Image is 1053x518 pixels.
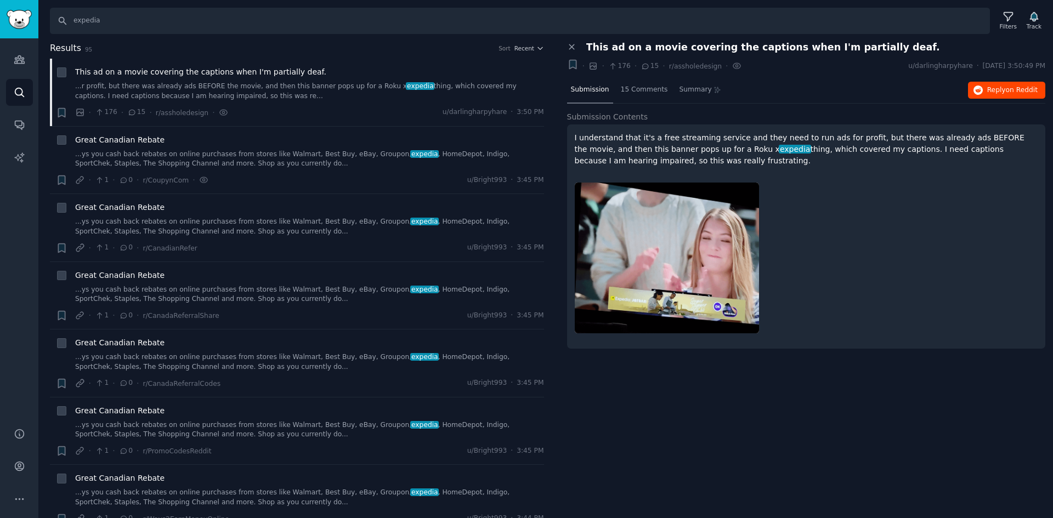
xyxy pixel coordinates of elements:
[1023,9,1045,32] button: Track
[467,311,507,321] span: u/Bright993
[112,242,115,254] span: ·
[95,378,109,388] span: 1
[410,150,439,158] span: expedia
[621,85,668,95] span: 15 Comments
[143,447,211,455] span: r/PromoCodesReddit
[467,243,507,253] span: u/Bright993
[89,242,91,254] span: ·
[511,446,513,456] span: ·
[517,243,544,253] span: 3:45 PM
[75,66,326,78] span: This ad on a movie covering the captions when I'm partially deaf.
[95,107,117,117] span: 176
[75,285,544,304] a: ...ys you cash back rebates on online purchases from stores like Walmart, Best Buy, eBay, Groupon...
[212,107,214,118] span: ·
[156,109,208,117] span: r/assholedesign
[75,405,165,417] a: Great Canadian Rebate
[410,218,439,225] span: expedia
[968,82,1045,99] button: Replyon Reddit
[112,445,115,457] span: ·
[137,310,139,321] span: ·
[511,175,513,185] span: ·
[119,446,133,456] span: 0
[95,311,109,321] span: 1
[635,60,637,72] span: ·
[89,107,91,118] span: ·
[137,378,139,389] span: ·
[119,311,133,321] span: 0
[567,111,648,123] span: Submission Contents
[679,85,711,95] span: Summary
[85,46,92,53] span: 95
[517,175,544,185] span: 3:45 PM
[95,243,109,253] span: 1
[75,202,165,213] a: Great Canadian Rebate
[1027,22,1041,30] div: Track
[663,60,665,72] span: ·
[514,44,544,52] button: Recent
[75,473,165,484] a: Great Canadian Rebate
[112,310,115,321] span: ·
[89,445,91,457] span: ·
[517,107,544,117] span: 3:50 PM
[499,44,511,52] div: Sort
[95,446,109,456] span: 1
[143,244,197,252] span: r/CanadianRefer
[410,286,439,293] span: expedia
[50,8,990,34] input: Search Keyword
[987,86,1038,95] span: Reply
[977,61,979,71] span: ·
[511,311,513,321] span: ·
[119,243,133,253] span: 0
[602,60,604,72] span: ·
[467,378,507,388] span: u/Bright993
[517,378,544,388] span: 3:45 PM
[726,60,728,72] span: ·
[75,150,544,169] a: ...ys you cash back rebates on online purchases from stores like Walmart, Best Buy, eBay, Groupon...
[75,270,165,281] a: Great Canadian Rebate
[410,353,439,361] span: expedia
[641,61,659,71] span: 15
[112,174,115,186] span: ·
[511,107,513,117] span: ·
[410,421,439,429] span: expedia
[119,378,133,388] span: 0
[50,42,81,55] span: Results
[7,10,32,29] img: GummySearch logo
[112,378,115,389] span: ·
[467,175,507,185] span: u/Bright993
[514,44,534,52] span: Recent
[983,61,1045,71] span: [DATE] 3:50:49 PM
[608,61,631,71] span: 176
[143,380,220,388] span: r/CanadaReferralCodes
[586,42,940,53] span: This ad on a movie covering the captions when I'm partially deaf.
[571,85,609,95] span: Submission
[137,174,139,186] span: ·
[511,378,513,388] span: ·
[575,183,759,333] img: This ad on a movie covering the captions when I'm partially deaf.
[143,312,219,320] span: r/CanadaReferralShare
[89,378,91,389] span: ·
[89,174,91,186] span: ·
[137,242,139,254] span: ·
[517,446,544,456] span: 3:45 PM
[75,337,165,349] span: Great Canadian Rebate
[137,445,139,457] span: ·
[443,107,507,117] span: u/darlingharpyhare
[95,175,109,185] span: 1
[75,82,544,101] a: ...r profit, but there was already ads BEFORE the movie, and then this banner pops up for a Roku ...
[1006,86,1038,94] span: on Reddit
[121,107,123,118] span: ·
[143,177,189,184] span: r/CoupynCom
[75,134,165,146] a: Great Canadian Rebate
[89,310,91,321] span: ·
[127,107,145,117] span: 15
[779,145,811,153] span: expedia
[575,132,1038,167] p: I understand that it's a free streaming service and they need to run ads for profit, but there wa...
[669,62,722,70] span: r/assholedesign
[75,420,544,440] a: ...ys you cash back rebates on online purchases from stores like Walmart, Best Buy, eBay, Groupon...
